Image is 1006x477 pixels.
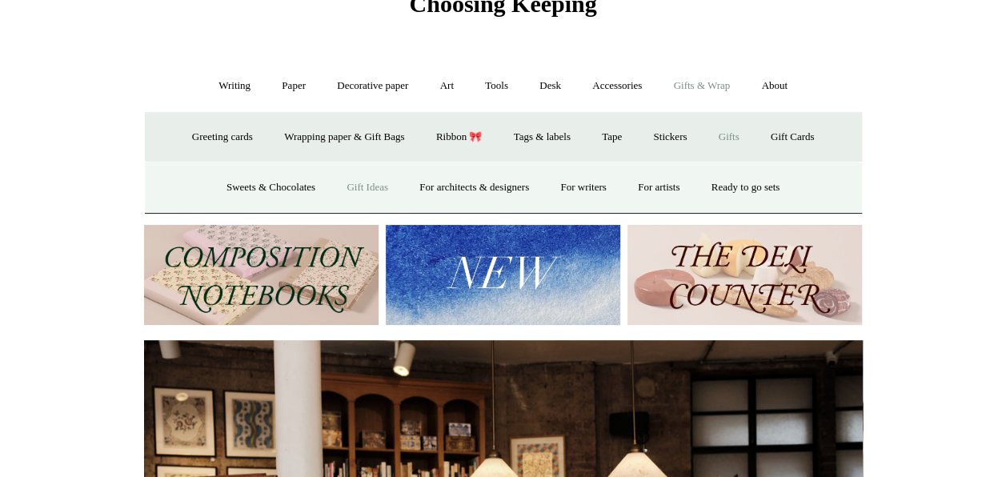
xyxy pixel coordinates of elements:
a: About [747,65,802,107]
a: Gift Ideas [332,166,403,209]
a: Accessories [578,65,656,107]
a: For architects & designers [405,166,543,209]
a: Ready to go sets [697,166,795,209]
a: For artists [623,166,694,209]
a: Decorative paper [323,65,423,107]
img: 202302 Composition ledgers.jpg__PID:69722ee6-fa44-49dd-a067-31375e5d54ec [144,225,379,325]
a: Ribbon 🎀 [422,116,497,158]
a: Desk [525,65,575,107]
img: The Deli Counter [627,225,862,325]
a: Tags & labels [499,116,585,158]
a: Gifts & Wrap [659,65,744,107]
a: Choosing Keeping [409,3,596,14]
a: Gifts [704,116,754,158]
a: Stickers [639,116,701,158]
a: Paper [267,65,320,107]
a: Tape [587,116,636,158]
a: Tools [471,65,523,107]
a: For writers [546,166,620,209]
a: Wrapping paper & Gift Bags [270,116,419,158]
a: Writing [204,65,265,107]
a: Greeting cards [178,116,267,158]
a: Art [426,65,468,107]
a: Sweets & Chocolates [212,166,330,209]
img: New.jpg__PID:f73bdf93-380a-4a35-bcfe-7823039498e1 [386,225,620,325]
a: Gift Cards [756,116,829,158]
